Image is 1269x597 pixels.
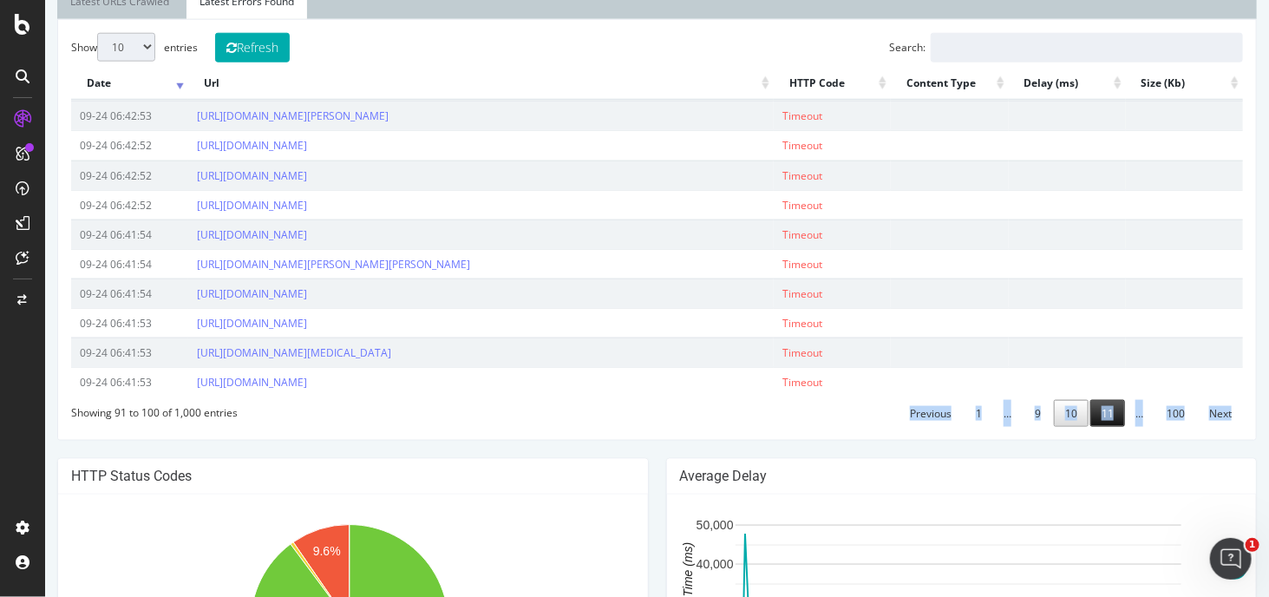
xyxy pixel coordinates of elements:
span: Timeout [737,375,777,390]
span: Timeout [737,257,777,272]
a: [URL][DOMAIN_NAME][MEDICAL_DATA] [152,345,346,360]
span: Timeout [737,345,777,360]
td: 09-24 06:41:53 [26,338,143,367]
span: Timeout [737,168,777,183]
th: Content Type: activate to sort column ascending [846,67,963,101]
th: Delay (ms): activate to sort column ascending [964,67,1081,101]
td: 09-24 06:41:53 [26,367,143,397]
a: 1 [919,400,948,427]
a: 10 [1009,400,1043,427]
span: Timeout [737,108,777,123]
span: … [948,406,977,421]
span: Timeout [737,138,777,153]
a: [URL][DOMAIN_NAME][PERSON_NAME][PERSON_NAME] [152,257,425,272]
label: Search: [844,33,1198,62]
a: 11 [1045,400,1080,427]
text: 40,000 [651,558,688,572]
td: 09-24 06:42:52 [26,190,143,220]
span: 1 [1246,538,1259,552]
td: 09-24 06:41:54 [26,279,143,308]
a: [URL][DOMAIN_NAME] [152,286,262,301]
th: Url: activate to sort column ascending [143,67,729,101]
div: Showing 91 to 100 of 1,000 entries [26,397,193,420]
td: 09-24 06:42:52 [26,130,143,160]
a: [URL][DOMAIN_NAME] [152,138,262,153]
span: … [1080,406,1109,421]
span: Timeout [737,227,777,242]
a: [URL][DOMAIN_NAME] [152,227,262,242]
span: Timeout [737,286,777,301]
h4: Average Delay [635,468,1199,485]
td: 09-24 06:41:53 [26,308,143,338]
a: [URL][DOMAIN_NAME][PERSON_NAME] [152,108,343,123]
a: 9 [978,400,1007,427]
a: [URL][DOMAIN_NAME] [152,375,262,390]
a: Previous [854,400,918,427]
span: Timeout [737,316,777,331]
text: 50,000 [651,518,688,532]
a: [URL][DOMAIN_NAME] [152,168,262,183]
span: Timeout [737,198,777,213]
td: 09-24 06:41:54 [26,249,143,279]
a: Next [1153,400,1198,427]
a: [URL][DOMAIN_NAME] [152,316,262,331]
label: Show entries [26,33,153,62]
text: 9.6% [268,544,296,558]
iframe: Intercom live chat [1210,538,1252,580]
td: 09-24 06:42:52 [26,161,143,190]
select: Showentries [52,33,110,62]
button: Refresh [170,33,245,62]
th: Size (Kb): activate to sort column ascending [1081,67,1198,101]
td: 09-24 06:41:54 [26,220,143,249]
h4: HTTP Status Codes [26,468,590,485]
td: 09-24 06:42:53 [26,101,143,130]
th: Date: activate to sort column ascending [26,67,143,101]
a: 100 [1110,400,1151,427]
th: HTTP Code: activate to sort column ascending [729,67,846,101]
input: Search: [886,33,1198,62]
a: [URL][DOMAIN_NAME] [152,198,262,213]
